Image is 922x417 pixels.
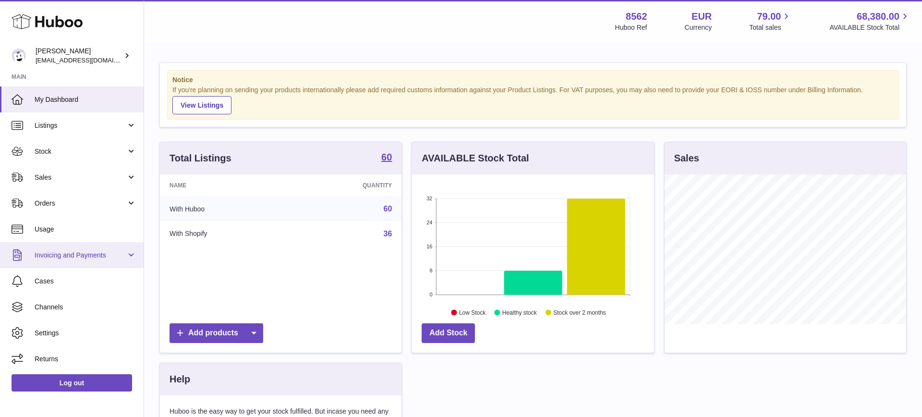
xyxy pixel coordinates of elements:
span: Channels [35,303,136,312]
strong: Notice [172,75,894,85]
a: Add Stock [422,323,475,343]
a: 60 [384,205,392,213]
strong: 8562 [626,10,647,23]
text: 8 [430,268,433,273]
span: Invoicing and Payments [35,251,126,260]
a: View Listings [172,96,231,114]
td: With Shopify [160,221,290,246]
span: Settings [35,329,136,338]
span: Usage [35,225,136,234]
th: Name [160,174,290,196]
text: 0 [430,292,433,297]
span: My Dashboard [35,95,136,104]
a: 36 [384,230,392,238]
div: Huboo Ref [615,23,647,32]
span: Orders [35,199,126,208]
div: [PERSON_NAME] [36,47,122,65]
strong: 60 [381,152,392,162]
span: Sales [35,173,126,182]
a: 79.00 Total sales [749,10,792,32]
th: Quantity [290,174,401,196]
text: Low Stock [459,309,486,316]
img: fumi@codeofbell.com [12,49,26,63]
span: 68,380.00 [857,10,899,23]
div: If you're planning on sending your products internationally please add required customs informati... [172,86,894,114]
span: 79.00 [757,10,781,23]
h3: Total Listings [170,152,231,165]
a: Add products [170,323,263,343]
h3: Sales [674,152,699,165]
text: Healthy stock [502,309,537,316]
span: Returns [35,355,136,364]
td: With Huboo [160,196,290,221]
span: [EMAIL_ADDRESS][DOMAIN_NAME] [36,56,141,64]
a: 60 [381,152,392,164]
a: 68,380.00 AVAILABLE Stock Total [829,10,910,32]
text: 24 [427,220,433,225]
span: Cases [35,277,136,286]
text: 32 [427,196,433,201]
span: Total sales [749,23,792,32]
text: Stock over 2 months [554,309,606,316]
span: AVAILABLE Stock Total [829,23,910,32]
span: Stock [35,147,126,156]
text: 16 [427,244,433,249]
span: Listings [35,121,126,130]
h3: AVAILABLE Stock Total [422,152,529,165]
strong: EUR [691,10,712,23]
h3: Help [170,373,190,386]
div: Currency [685,23,712,32]
a: Log out [12,374,132,392]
